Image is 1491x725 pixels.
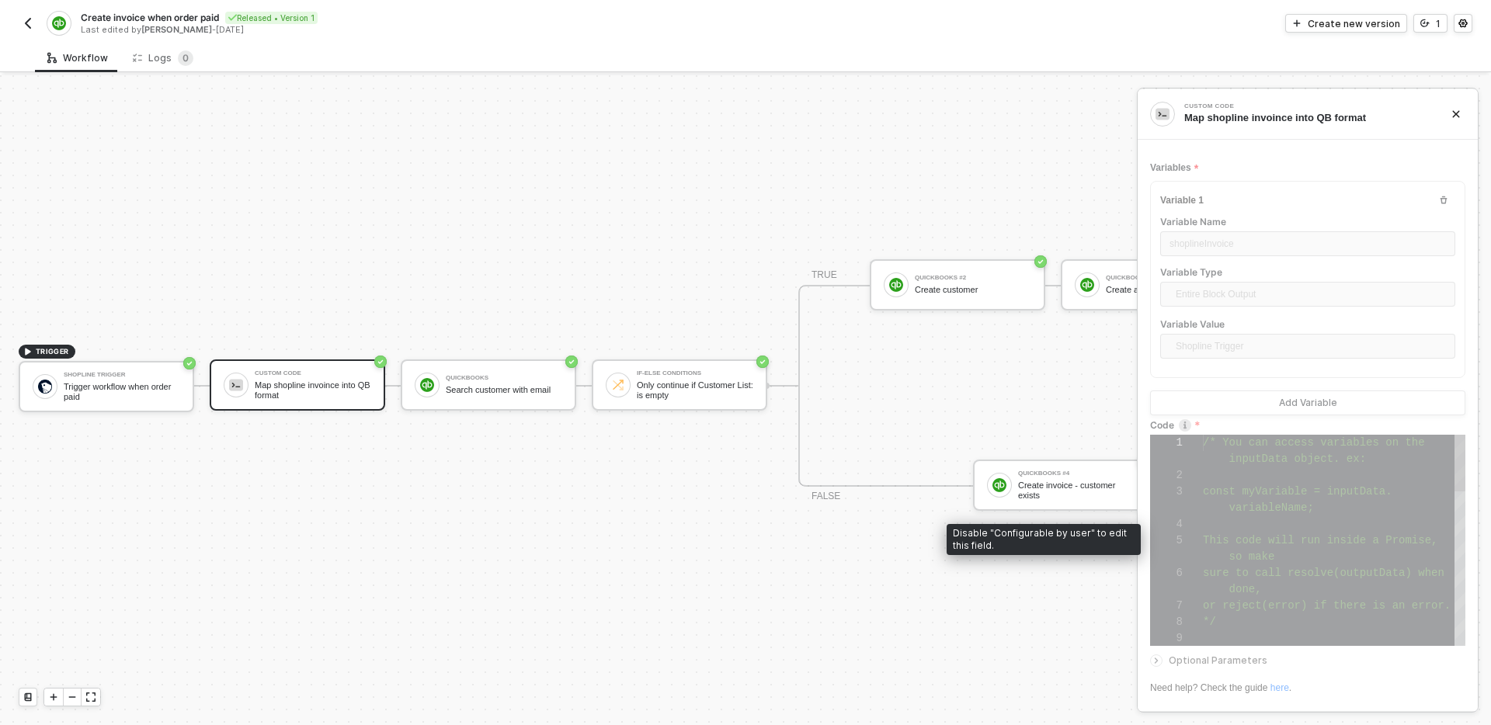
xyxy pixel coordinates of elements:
[68,692,77,702] span: icon-minus
[1018,480,1135,500] div: Create invoice - customer exists
[756,356,769,368] span: icon-success-page
[141,24,212,35] span: [PERSON_NAME]
[565,356,578,368] span: icon-success-page
[1176,335,1446,358] span: Shopline Trigger
[1150,565,1183,581] div: 6
[1150,614,1183,630] div: 8
[812,268,837,283] div: TRUE
[255,370,371,376] div: Custom Code
[1160,215,1455,228] label: Variable Name
[1229,583,1262,595] span: done,
[1150,158,1198,178] span: Variables
[1150,418,1465,432] label: Code
[1150,682,1465,695] div: Need help? Check the guide .
[915,275,1031,281] div: QuickBooks #2
[611,378,625,392] img: icon
[637,380,753,400] div: Only continue if Customer List: is empty
[81,24,744,36] div: Last edited by - [DATE]
[1229,550,1275,563] span: so make
[1203,436,1425,449] span: /* You can access variables on the
[1106,285,1222,295] div: Create an invoice
[1285,14,1407,33] button: Create new version
[1018,470,1135,477] div: QuickBooks #4
[47,52,108,64] div: Workflow
[1150,467,1183,484] div: 2
[1203,567,1444,579] span: sure to call resolve(outputData) when
[1420,19,1430,28] span: icon-versioning
[229,378,243,392] img: icon
[178,50,193,66] sup: 0
[255,380,371,400] div: Map shopline invoince into QB format
[1034,255,1047,268] span: icon-success-page
[1150,484,1183,500] div: 3
[1229,501,1314,514] span: variableName;
[1229,453,1366,465] span: inputData object. ex:
[1292,19,1302,28] span: icon-play
[81,11,219,24] span: Create invoice when order paid
[1150,598,1183,614] div: 7
[1150,390,1465,415] button: Add Variable
[133,50,193,66] div: Logs
[992,478,1006,492] img: icon
[225,12,318,24] div: Released • Version 1
[1203,485,1392,498] span: const myVariable = inputData.
[1160,265,1455,279] label: Variable Type
[1150,532,1183,549] div: 5
[637,370,753,376] div: If-Else Conditions
[1179,419,1191,432] img: icon-info
[1184,103,1417,109] div: Custom Code
[1176,283,1446,306] span: Entire Block Output
[812,489,840,504] div: FALSE
[1451,109,1461,119] span: icon-close
[1413,14,1448,33] button: 1
[446,375,562,381] div: QuickBooks
[1436,17,1441,30] div: 1
[1308,17,1400,30] div: Create new version
[86,692,96,702] span: icon-expand
[183,357,196,369] span: icon-success-page
[1169,654,1267,666] span: Optional Parameters
[947,524,1141,555] div: Disable "Configurable by user" to edit this field.
[1203,534,1437,546] span: This code will run inside a Promise,
[1150,435,1183,451] div: 1
[446,385,562,395] div: Search customer with email
[1270,682,1289,693] a: here
[52,16,65,30] img: integration-icon
[1184,111,1427,125] div: Map shopline invoince into QB format
[1150,516,1183,532] div: 4
[36,345,69,358] span: TRIGGER
[1080,278,1094,292] img: icon
[38,380,52,394] img: icon
[1106,275,1222,281] div: QuickBooks #3
[22,17,34,29] img: back
[1150,652,1465,669] div: Optional Parameters
[1203,599,1451,612] span: or reject(error) if there is an error.
[19,14,37,33] button: back
[49,692,58,702] span: icon-play
[23,347,33,356] span: icon-play
[1152,656,1161,665] span: icon-arrow-right-small
[1150,630,1183,647] div: 9
[64,372,180,378] div: Shopline Trigger
[64,382,180,401] div: Trigger workflow when order paid
[915,285,1031,295] div: Create customer
[1279,397,1337,409] div: Add Variable
[374,356,387,368] span: icon-success-page
[420,378,434,392] img: icon
[889,278,903,292] img: icon
[1458,19,1468,28] span: icon-settings
[1160,194,1204,207] div: Variable 1
[1160,317,1455,331] label: Variable Value
[1156,107,1170,121] img: integration-icon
